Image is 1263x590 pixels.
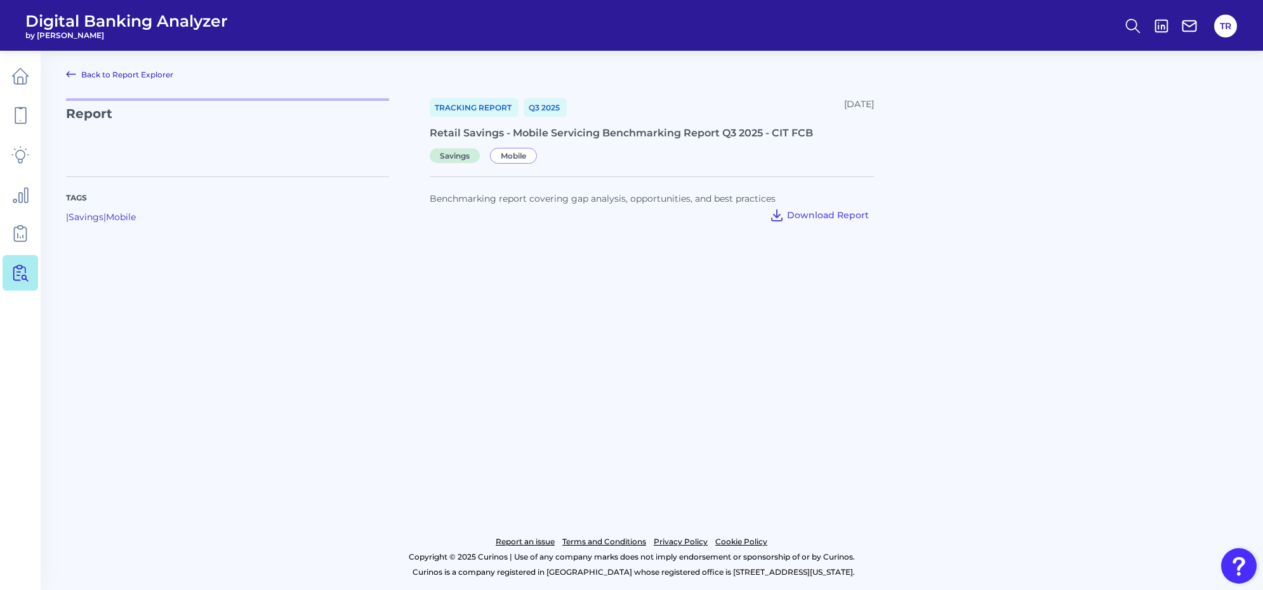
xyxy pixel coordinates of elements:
span: | [66,211,69,223]
span: Mobile [490,148,537,164]
a: Terms and Conditions [562,534,646,549]
p: Tags [66,192,389,204]
a: Q3 2025 [524,98,567,117]
p: Copyright © 2025 Curinos | Use of any company marks does not imply endorsement or sponsorship of ... [62,549,1201,565]
a: Back to Report Explorer [66,67,173,82]
a: Cookie Policy [715,534,767,549]
a: Report an issue [496,534,555,549]
button: Download Report [764,205,874,225]
a: Mobile [490,149,542,161]
a: Mobile [106,211,136,223]
p: Report [66,98,389,161]
div: [DATE] [844,98,874,117]
span: | [103,211,106,223]
a: Tracking Report [430,98,519,117]
div: Retail Savings - Mobile Servicing Benchmarking Report Q3 2025 - CIT FCB [430,127,874,139]
a: Privacy Policy [654,534,708,549]
p: Curinos is a company registered in [GEOGRAPHIC_DATA] whose registered office is [STREET_ADDRESS][... [66,565,1201,580]
span: Download Report [787,209,869,221]
span: Digital Banking Analyzer [25,11,228,30]
a: Savings [69,211,103,223]
span: by [PERSON_NAME] [25,30,228,40]
button: TR [1214,15,1237,37]
span: Savings [430,148,480,163]
span: Benchmarking report covering gap analysis, opportunities, and best practices [430,193,776,204]
button: Open Resource Center [1221,548,1257,584]
a: Savings [430,149,485,161]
